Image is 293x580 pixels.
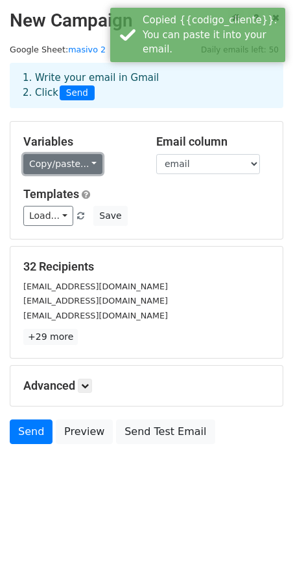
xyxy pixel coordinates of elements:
a: Send [10,419,53,444]
h2: New Campaign [10,10,283,32]
h5: Advanced [23,379,270,393]
h5: 32 Recipients [23,260,270,274]
a: Preview [56,419,113,444]
a: Copy/paste... [23,154,102,174]
div: Widget de chat [228,518,293,580]
span: Send [60,85,95,101]
small: Google Sheet: [10,45,106,54]
a: Load... [23,206,73,226]
small: [EMAIL_ADDRESS][DOMAIN_NAME] [23,296,168,306]
a: Send Test Email [116,419,215,444]
div: 1. Write your email in Gmail 2. Click [13,71,280,100]
a: +29 more [23,329,78,345]
h5: Email column [156,135,270,149]
a: Templates [23,187,79,201]
small: [EMAIL_ADDRESS][DOMAIN_NAME] [23,282,168,291]
button: Save [93,206,127,226]
small: [EMAIL_ADDRESS][DOMAIN_NAME] [23,311,168,320]
div: Copied {{codigo_cliente}}. You can paste it into your email. [143,13,280,57]
iframe: Chat Widget [228,518,293,580]
h5: Variables [23,135,137,149]
a: masivo 2 [68,45,106,54]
